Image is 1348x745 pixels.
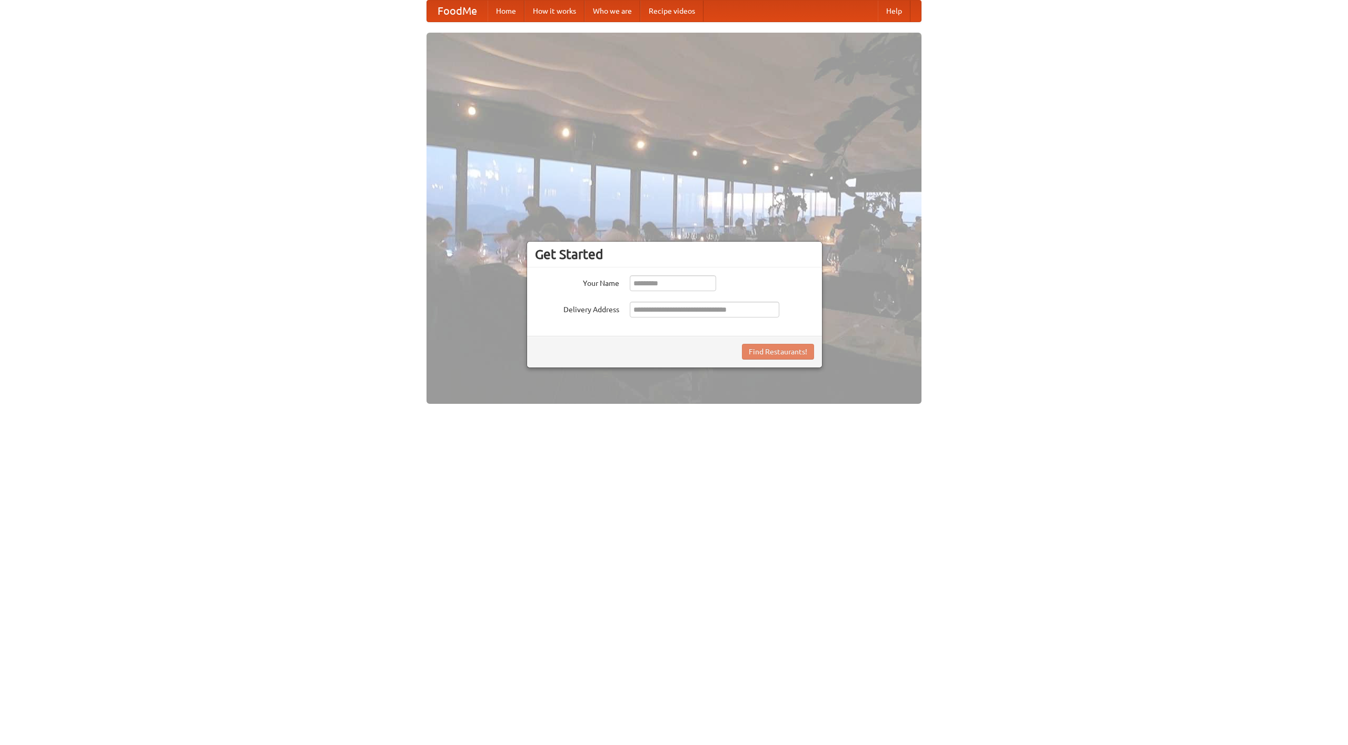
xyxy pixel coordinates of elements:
h3: Get Started [535,246,814,262]
a: Who we are [584,1,640,22]
label: Delivery Address [535,302,619,315]
a: How it works [524,1,584,22]
a: Help [878,1,910,22]
a: Home [488,1,524,22]
a: FoodMe [427,1,488,22]
a: Recipe videos [640,1,703,22]
label: Your Name [535,275,619,289]
button: Find Restaurants! [742,344,814,360]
